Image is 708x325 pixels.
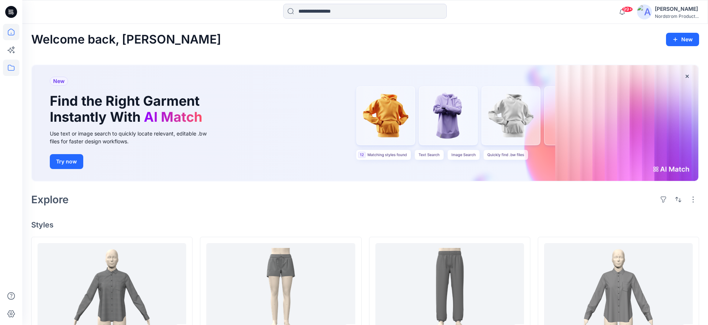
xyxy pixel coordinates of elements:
[50,154,83,169] button: Try now
[144,109,202,125] span: AI Match
[31,33,221,47] h2: Welcome back, [PERSON_NAME]
[655,13,699,19] div: Nordstrom Product...
[666,33,699,46] button: New
[50,130,217,145] div: Use text or image search to quickly locate relevant, editable .bw files for faster design workflows.
[655,4,699,13] div: [PERSON_NAME]
[50,93,206,125] h1: Find the Right Garment Instantly With
[31,220,699,229] h4: Styles
[622,6,633,12] span: 99+
[53,77,65,86] span: New
[31,194,69,205] h2: Explore
[637,4,652,19] img: avatar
